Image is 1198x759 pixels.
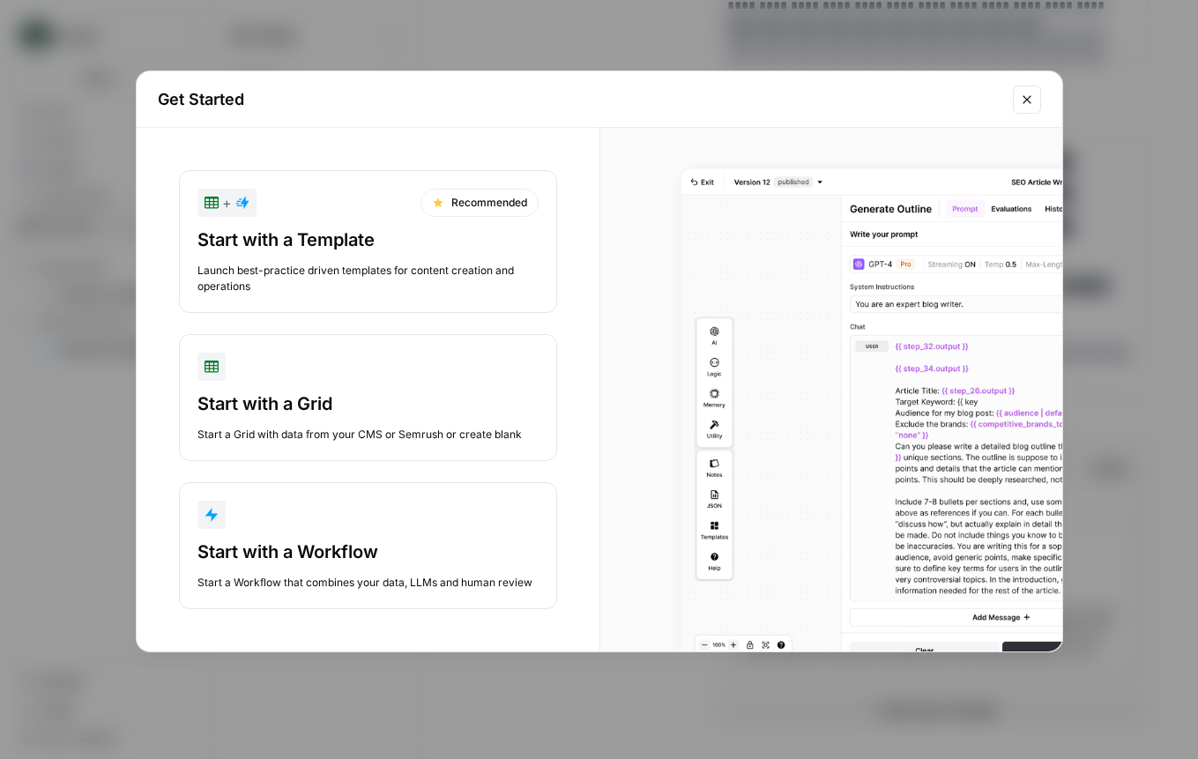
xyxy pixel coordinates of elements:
[205,192,249,213] div: +
[179,482,557,609] button: Start with a WorkflowStart a Workflow that combines your data, LLMs and human review
[197,427,539,443] div: Start a Grid with data from your CMS or Semrush or create blank
[197,391,539,416] div: Start with a Grid
[179,170,557,313] button: +RecommendedStart with a TemplateLaunch best-practice driven templates for content creation and o...
[197,227,539,252] div: Start with a Template
[179,334,557,461] button: Start with a GridStart a Grid with data from your CMS or Semrush or create blank
[1013,86,1041,114] button: Close modal
[197,575,539,591] div: Start a Workflow that combines your data, LLMs and human review
[158,87,1002,112] h2: Get Started
[420,189,539,217] div: Recommended
[197,539,539,564] div: Start with a Workflow
[197,263,539,294] div: Launch best-practice driven templates for content creation and operations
